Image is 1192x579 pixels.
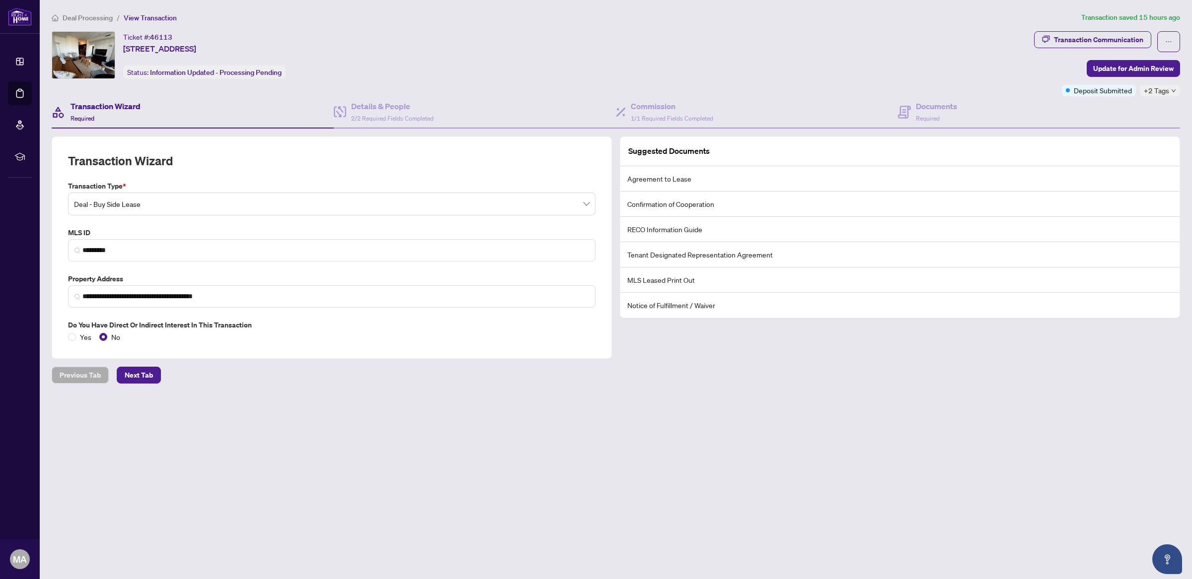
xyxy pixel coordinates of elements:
li: Tenant Designated Representation Agreement [620,242,1180,267]
article: Transaction saved 15 hours ago [1081,12,1180,23]
img: logo [8,7,32,26]
span: +2 Tags [1144,85,1169,96]
span: 2/2 Required Fields Completed [351,115,434,122]
img: search_icon [74,248,80,254]
label: Property Address [68,273,596,284]
span: Required [916,115,940,122]
button: Update for Admin Review [1087,60,1180,77]
li: Confirmation of Cooperation [620,192,1180,217]
span: Information Updated - Processing Pending [150,68,282,77]
button: Open asap [1152,544,1182,574]
span: Next Tab [125,367,153,383]
li: MLS Leased Print Out [620,267,1180,293]
div: Ticket #: [123,31,172,43]
span: 46113 [150,33,172,42]
div: Transaction Communication [1054,32,1143,48]
span: Yes [76,331,95,342]
li: Notice of Fulfillment / Waiver [620,293,1180,318]
span: Deposit Submitted [1074,85,1132,96]
label: Transaction Type [68,181,596,192]
span: Deal Processing [63,13,113,22]
span: MA [13,552,27,566]
span: View Transaction [124,13,177,22]
li: RECO Information Guide [620,217,1180,242]
h4: Transaction Wizard [71,100,141,112]
span: down [1171,88,1176,93]
h4: Commission [631,100,713,112]
h4: Documents [916,100,957,112]
h2: Transaction Wizard [68,153,173,169]
span: No [107,331,124,342]
article: Suggested Documents [628,145,710,157]
span: home [52,14,59,21]
img: search_icon [74,294,80,300]
span: Required [71,115,94,122]
img: IMG-C12297862_1.jpg [52,32,115,78]
span: ellipsis [1165,38,1172,45]
span: Update for Admin Review [1093,61,1174,76]
button: Previous Tab [52,367,109,384]
span: [STREET_ADDRESS] [123,43,196,55]
button: Next Tab [117,367,161,384]
label: MLS ID [68,227,596,238]
div: Status: [123,65,286,79]
span: Deal - Buy Side Lease [74,194,590,213]
span: 1/1 Required Fields Completed [631,115,713,122]
li: Agreement to Lease [620,166,1180,192]
button: Transaction Communication [1034,31,1151,48]
label: Do you have direct or indirect interest in this transaction [68,320,596,330]
li: / [117,12,120,23]
h4: Details & People [351,100,434,112]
